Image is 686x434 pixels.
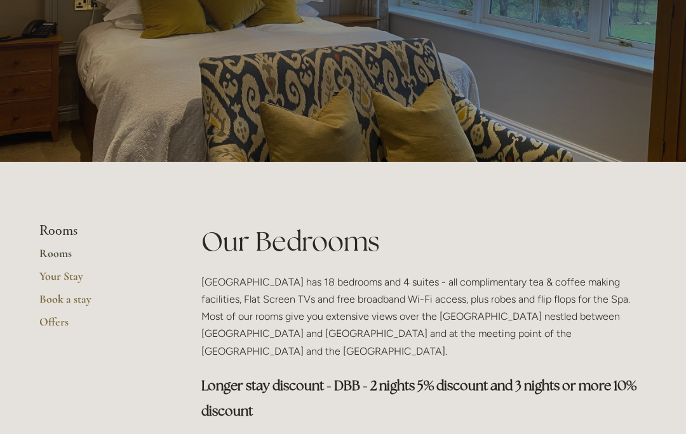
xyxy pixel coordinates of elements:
[201,377,639,419] strong: Longer stay discount - DBB - 2 nights 5% discount and 3 nights or more 10% discount
[201,223,647,260] h1: Our Bedrooms
[201,273,647,360] p: [GEOGRAPHIC_DATA] has 18 bedrooms and 4 suites - all complimentary tea & coffee making facilities...
[39,269,161,292] a: Your Stay
[39,223,161,239] li: Rooms
[39,315,161,338] a: Offers
[39,246,161,269] a: Rooms
[39,292,161,315] a: Book a stay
